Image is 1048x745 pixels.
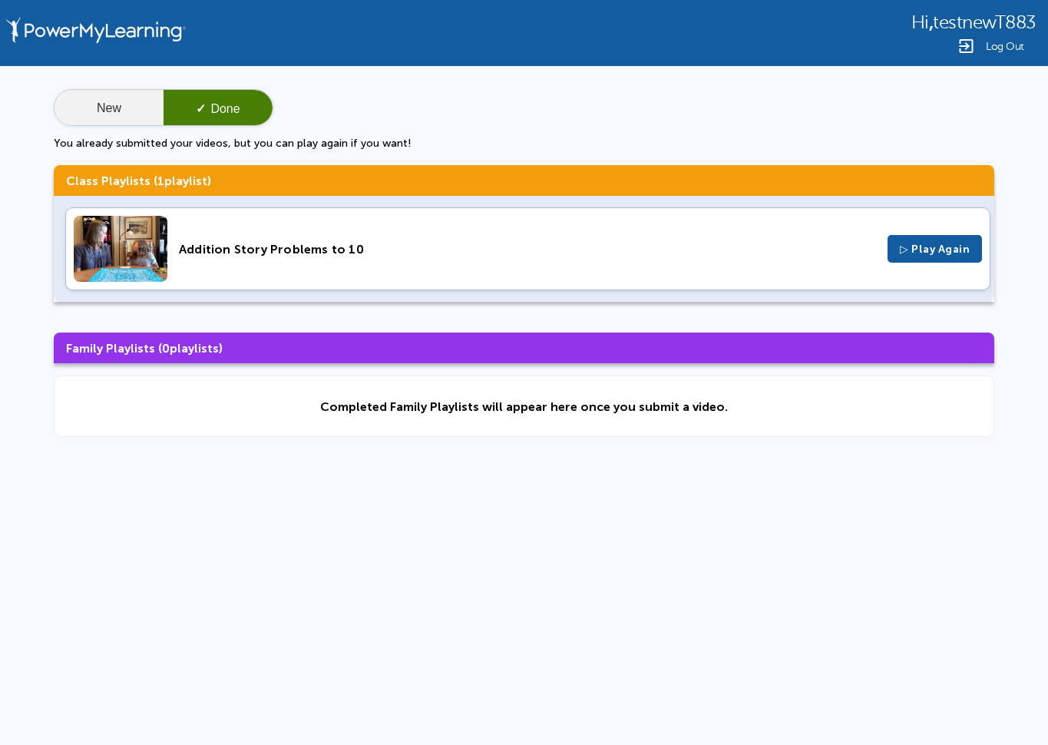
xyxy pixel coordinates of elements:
div: Completed Family Playlists will appear here once you submit a video. [320,399,728,414]
h3: Class Playlists ( playlist) [54,165,994,196]
span: Log Out [986,41,1024,52]
div: Addition Story Problems to 10 [179,242,876,257]
img: Logout Icon [957,37,975,55]
span: ▷ Play Again [900,243,970,256]
div: , [911,11,1036,33]
button: New [55,90,164,127]
span: Hi [911,12,929,33]
span: 1 [157,174,164,188]
img: Thumbnail [74,216,167,282]
button: ▷ Play Again [888,235,982,263]
p: You already submitted your videos, but you can play again if you want! [54,137,994,150]
h3: Family Playlists ( playlists) [54,333,994,363]
span: testnewT883 [933,12,1036,33]
span: 0 [162,341,170,356]
span: ✓ [196,102,206,115]
button: ✓Done [164,90,273,127]
iframe: Chat [983,676,1036,733]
